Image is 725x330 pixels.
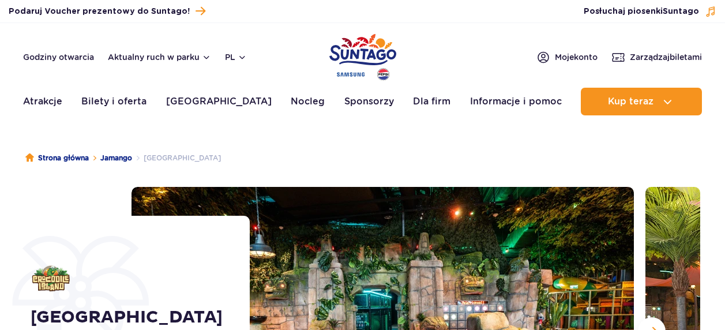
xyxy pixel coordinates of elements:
a: Podaruj Voucher prezentowy do Suntago! [9,3,205,19]
h1: [GEOGRAPHIC_DATA] [31,307,224,328]
span: Podaruj Voucher prezentowy do Suntago! [9,6,190,17]
a: Dla firm [413,88,450,115]
span: Kup teraz [608,96,653,107]
button: Posłuchaj piosenkiSuntago [584,6,716,17]
a: Bilety i oferta [81,88,146,115]
a: Informacje i pomoc [470,88,562,115]
a: [GEOGRAPHIC_DATA] [166,88,272,115]
a: Jamango [100,152,132,164]
span: Suntago [663,7,699,16]
a: Strona główna [25,152,89,164]
span: Moje konto [555,51,598,63]
a: Atrakcje [23,88,62,115]
a: Zarządzajbiletami [611,50,702,64]
button: pl [225,51,247,63]
a: Godziny otwarcia [23,51,94,63]
button: Aktualny ruch w parku [108,52,211,62]
li: [GEOGRAPHIC_DATA] [132,152,221,164]
span: Posłuchaj piosenki [584,6,699,17]
a: Mojekonto [536,50,598,64]
a: Nocleg [291,88,325,115]
button: Kup teraz [581,88,702,115]
a: Park of Poland [329,29,396,82]
a: Sponsorzy [344,88,394,115]
span: Zarządzaj biletami [630,51,702,63]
